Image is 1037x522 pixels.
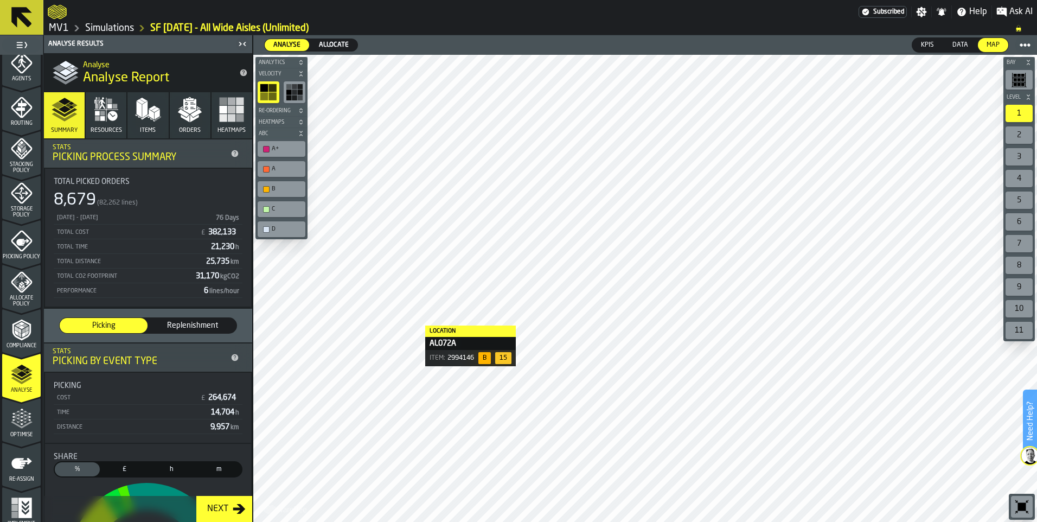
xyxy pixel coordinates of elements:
li: menu Stacking Policy [2,131,41,174]
span: Ask AI [1009,5,1033,18]
div: Title [54,381,242,390]
a: link-to-/wh/i/3ccf57d1-1e0c-4a81-a3bb-c2011c5f0d50 [85,22,134,34]
div: button-toolbar-undefined [255,79,281,105]
label: button-switch-multi-KPIs [912,37,943,53]
span: 2994146 [447,355,474,361]
span: Re-assign [2,476,41,482]
span: 21,230 [211,243,240,251]
label: button-switch-multi-Allocate [310,39,358,52]
div: Title [54,453,242,461]
span: Bay [1004,60,1023,66]
button: button- [255,68,308,79]
div: StatList-item-Total Cost [54,225,242,239]
div: thumb [102,462,147,476]
div: B [260,183,303,195]
button: button- [255,105,308,116]
div: button-toolbar-undefined [1003,298,1035,320]
label: Need Help? [1024,391,1036,451]
div: C [272,206,302,213]
span: Share [54,453,78,461]
div: Stats [53,144,226,151]
div: button-toolbar-undefined [1009,494,1035,520]
a: link-to-/wh/i/3ccf57d1-1e0c-4a81-a3bb-c2011c5f0d50/settings/billing [859,6,907,18]
span: Items [140,127,156,134]
span: Total Picked Orders [54,177,130,186]
span: 6 [204,287,240,295]
span: Analyse [2,387,41,393]
li: menu Routing [2,86,41,130]
div: StatList-item-Performance [54,283,242,298]
label: button-switch-multi-Picking [59,317,148,334]
h2: Sub Title [83,59,231,69]
span: Summary [51,127,78,134]
span: Optimise [2,432,41,438]
span: Allocate [315,40,353,50]
button: button-Next [196,496,252,522]
span: Re-Ordering [257,108,296,114]
header: Analyse Results [44,35,252,53]
span: ABC [257,131,296,137]
span: Stacking Policy [2,162,41,174]
div: StatList-item-Cost [54,390,242,405]
div: Title [54,177,242,186]
div: thumb [310,39,357,51]
span: 9,957 [210,423,240,431]
div: button-toolbar-undefined [1003,233,1035,254]
div: 3 [1006,148,1033,165]
div: A+ [260,143,303,155]
div: 8,679 [54,190,96,210]
div: Menu Subscription [859,6,907,18]
div: 4 [1006,170,1033,187]
div: thumb [978,38,1008,52]
div: thumb [265,39,309,51]
div: Total Distance [56,258,202,265]
div: button-toolbar-undefined [1003,103,1035,124]
span: Picking [54,381,81,390]
div: 1 [1006,105,1033,122]
div: thumb [149,318,236,333]
span: Level [1004,94,1023,100]
span: 76 Days [216,215,239,221]
div: 5 [1006,192,1033,209]
div: thumb [912,38,943,52]
div: A [272,165,302,173]
div: thumb [149,462,194,476]
div: button-toolbar-undefined [1003,68,1035,92]
li: menu Storage Policy [2,175,41,219]
button: button- [255,117,308,128]
div: thumb [60,318,148,333]
div: Cost [56,394,196,402]
div: A+ [272,145,302,152]
li: menu Analyse [2,353,41,397]
span: Orders [179,127,201,134]
span: £ [201,394,205,402]
span: Heatmaps [217,127,246,134]
span: lines/hour [209,288,239,295]
div: Next [203,502,233,515]
label: button-toggle-Notifications [932,7,951,17]
label: button-switch-multi-Replenishment [148,317,237,334]
div: Time [56,409,207,416]
li: menu Allocate Policy [2,264,41,308]
button: button- [255,57,308,68]
div: button-toolbar-undefined [255,219,308,239]
div: stat-Picking [45,373,251,443]
div: Total Cost [56,229,196,236]
div: button-toolbar-undefined [1003,168,1035,189]
li: menu Optimise [2,398,41,441]
div: button-toolbar-undefined [281,79,308,105]
div: button-toolbar-undefined [255,159,308,179]
span: Analyse [269,40,305,50]
div: button-toolbar-undefined [1003,146,1035,168]
span: 25,735 [206,258,240,265]
span: m [199,464,239,474]
li: menu Re-assign [2,442,41,486]
div: D [272,226,302,233]
span: h [235,410,239,416]
span: Analytics [257,60,296,66]
span: 15 [495,352,511,364]
div: Stats [53,348,226,355]
span: Subscribed [873,8,904,16]
div: 9 [1006,278,1033,296]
